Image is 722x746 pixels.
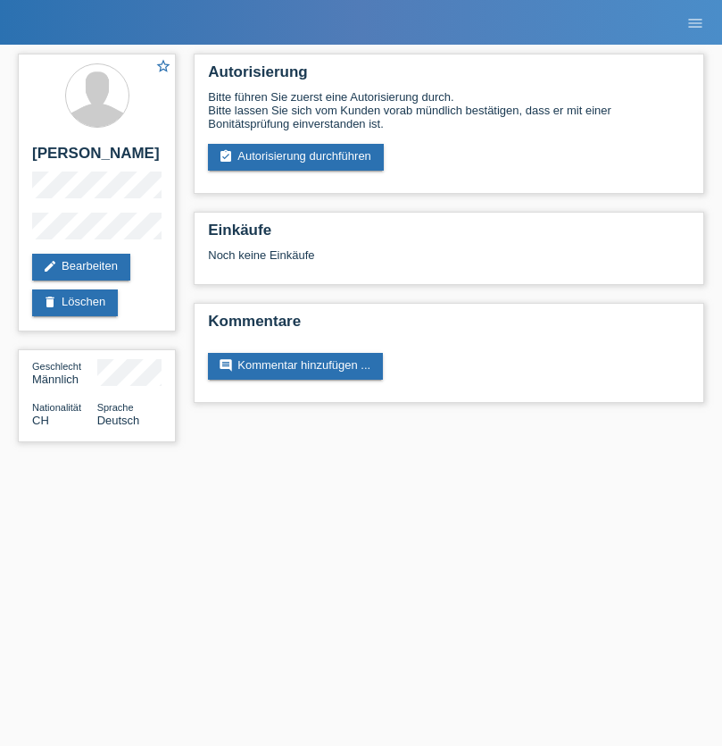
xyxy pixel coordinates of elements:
[208,63,690,90] h2: Autorisierung
[208,144,384,171] a: assignment_turned_inAutorisierung durchführen
[32,145,162,172] h2: [PERSON_NAME]
[97,402,134,413] span: Sprache
[677,17,713,28] a: menu
[32,414,49,427] span: Schweiz
[32,361,81,372] span: Geschlecht
[155,58,171,74] i: star_border
[208,313,690,339] h2: Kommentare
[208,248,690,275] div: Noch keine Einkäufe
[208,222,690,248] h2: Einkäufe
[219,358,233,373] i: comment
[43,295,57,309] i: delete
[32,254,130,281] a: editBearbeiten
[208,90,690,130] div: Bitte führen Sie zuerst eine Autorisierung durch. Bitte lassen Sie sich vom Kunden vorab mündlich...
[97,414,140,427] span: Deutsch
[208,353,383,380] a: commentKommentar hinzufügen ...
[32,289,118,316] a: deleteLöschen
[32,359,97,386] div: Männlich
[155,58,171,77] a: star_border
[686,14,704,32] i: menu
[32,402,81,413] span: Nationalität
[219,149,233,163] i: assignment_turned_in
[43,259,57,273] i: edit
